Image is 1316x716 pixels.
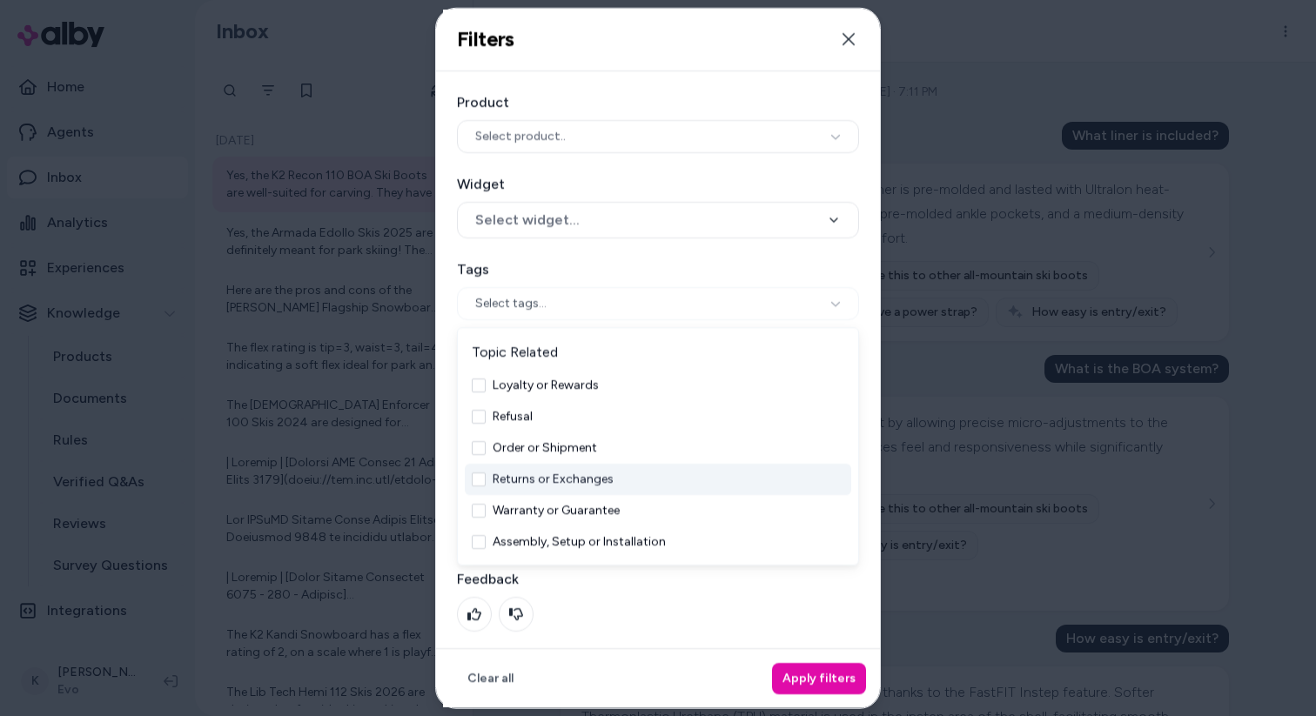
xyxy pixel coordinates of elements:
[457,26,514,52] h2: Filters
[457,568,859,589] label: Feedback
[493,438,597,456] button: Order or Shipment
[457,201,859,238] button: Select widget...
[457,91,859,112] label: Product
[457,663,524,694] button: Clear all
[493,532,666,550] button: Assembly, Setup or Installation
[475,127,566,144] span: Select product..
[493,376,599,393] button: Loyalty or Rewards
[457,258,859,279] label: Tags
[457,326,859,565] div: Suggestions
[493,407,533,425] button: Refusal
[465,341,851,362] h2: Topic Related
[493,470,614,487] button: Returns or Exchanges
[457,173,859,194] label: Widget
[493,501,620,519] button: Warranty or Guarantee
[457,286,859,319] div: Select tags...
[772,663,866,694] button: Apply filters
